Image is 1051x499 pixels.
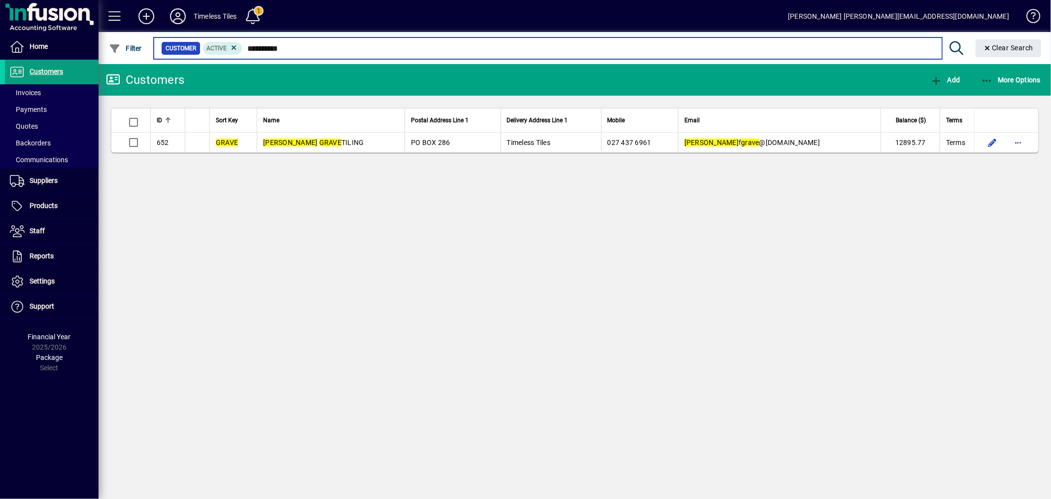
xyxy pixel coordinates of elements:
span: Timeless Tiles [507,139,551,146]
span: Name [263,115,279,126]
span: Financial Year [28,333,71,341]
a: Payments [5,101,99,118]
div: ID [157,115,179,126]
span: PO BOX 286 [411,139,450,146]
button: Filter [106,39,144,57]
a: Settings [5,269,99,294]
button: Add [131,7,162,25]
span: Quotes [10,122,38,130]
button: Add [928,71,962,89]
span: Reports [30,252,54,260]
button: More options [1010,135,1026,150]
span: Products [30,202,58,210]
div: Timeless Tiles [194,8,237,24]
span: 652 [157,139,169,146]
div: [PERSON_NAME] [PERSON_NAME][EMAIL_ADDRESS][DOMAIN_NAME] [788,8,1009,24]
em: [PERSON_NAME] [263,139,317,146]
button: Profile [162,7,194,25]
a: Staff [5,219,99,244]
span: Communications [10,156,68,164]
button: Edit [984,135,1000,150]
a: Support [5,294,99,319]
span: Balance ($) [896,115,926,126]
span: Postal Address Line 1 [411,115,469,126]
span: Clear Search [983,44,1034,52]
mat-chip: Activation Status: Active [203,42,242,55]
div: Email [684,115,875,126]
em: GRAVE [216,139,238,146]
span: More Options [981,76,1041,84]
a: Quotes [5,118,99,135]
span: Filter [109,44,142,52]
a: Products [5,194,99,218]
a: Suppliers [5,169,99,193]
span: Backorders [10,139,51,147]
span: Terms [946,115,962,126]
span: Payments [10,106,47,113]
div: Customers [106,72,184,88]
a: Communications [5,151,99,168]
a: Home [5,35,99,59]
div: Mobile [608,115,672,126]
a: Knowledge Base [1019,2,1039,34]
span: ID [157,115,162,126]
span: Delivery Address Line 1 [507,115,568,126]
span: Active [207,45,227,52]
em: [PERSON_NAME] [684,139,739,146]
span: Mobile [608,115,625,126]
div: Balance ($) [887,115,935,126]
span: Customer [166,43,196,53]
a: Backorders [5,135,99,151]
span: Terms [946,138,965,147]
span: f @[DOMAIN_NAME] [684,139,820,146]
button: Clear [976,39,1042,57]
em: GRAVE [319,139,341,146]
span: Invoices [10,89,41,97]
span: Email [684,115,700,126]
span: TILING [263,139,364,146]
span: Staff [30,227,45,235]
div: Name [263,115,399,126]
span: Add [930,76,960,84]
td: 12895.77 [881,133,940,152]
a: Invoices [5,84,99,101]
span: Support [30,302,54,310]
a: Reports [5,244,99,269]
span: Settings [30,277,55,285]
span: Sort Key [216,115,238,126]
em: grave [741,139,759,146]
span: Package [36,354,63,361]
span: 027 437 6961 [608,139,651,146]
button: More Options [979,71,1044,89]
span: Customers [30,68,63,75]
span: Suppliers [30,177,58,184]
span: Home [30,42,48,50]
